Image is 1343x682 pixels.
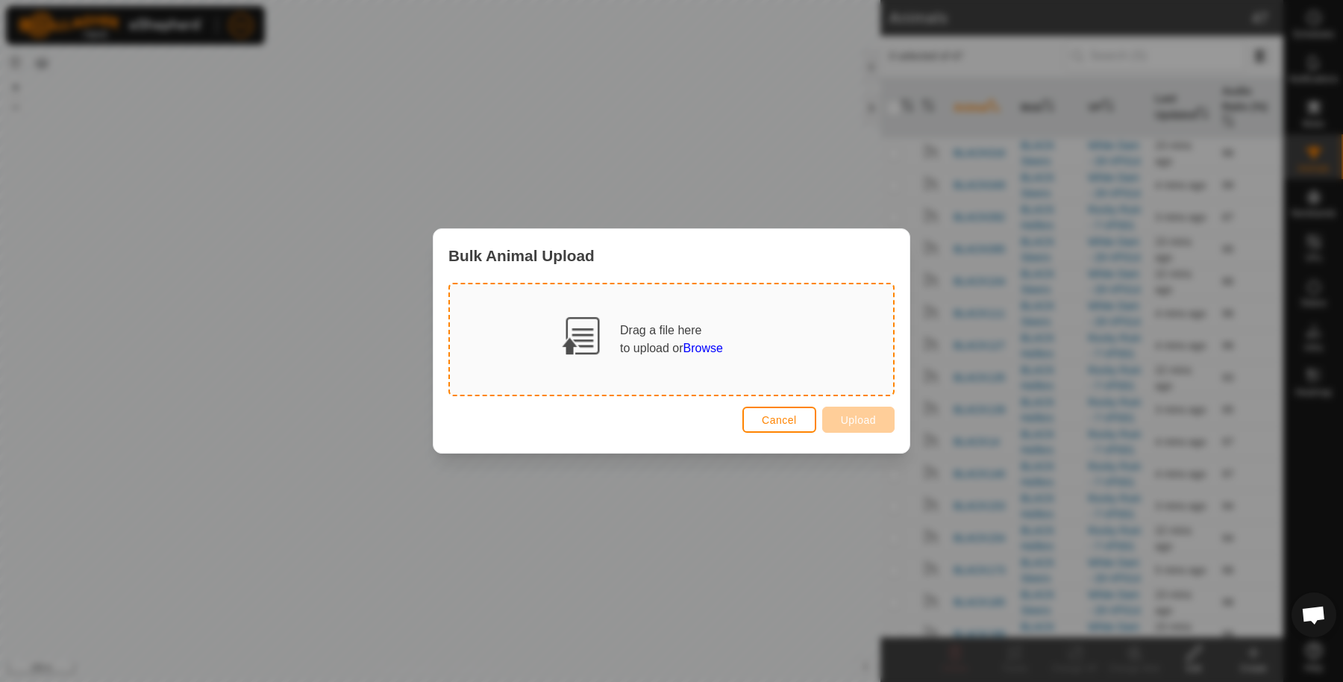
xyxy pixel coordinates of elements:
[841,414,876,426] span: Upload
[448,244,595,267] span: Bulk Animal Upload
[683,342,723,354] span: Browse
[620,322,723,357] div: Drag a file here
[762,414,797,426] span: Cancel
[620,340,723,357] div: to upload or
[822,407,895,433] button: Upload
[1292,592,1336,637] a: Open chat
[742,407,816,433] button: Cancel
